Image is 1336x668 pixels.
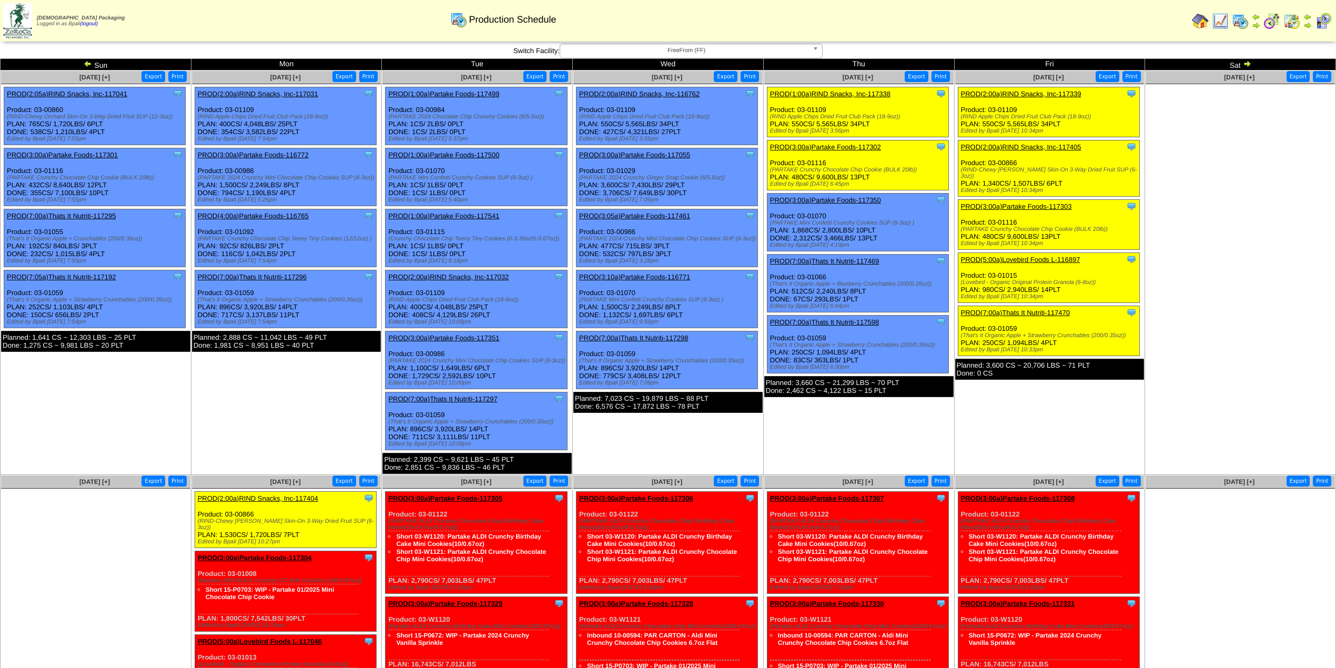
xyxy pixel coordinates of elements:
[770,518,948,531] div: (PARTAKE ALDI Crunchy Chocolate Chip/ Birthday Cake Mixed(10-0.67oz/6-6.7oz))
[932,71,950,82] button: Print
[579,623,757,630] div: (Partake ALDI Crunchy Chocolate Chip Mini Cookies(10/0.67oz))
[450,11,467,28] img: calendarprod.gif
[843,478,873,485] span: [DATE] [+]
[198,319,376,325] div: Edited by Bpali [DATE] 7:54pm
[714,475,737,487] button: Export
[554,88,564,99] img: Tooltip
[763,59,954,70] td: Thu
[173,149,183,160] img: Tooltip
[1232,13,1249,29] img: calendarprod.gif
[843,74,873,81] span: [DATE] [+]
[388,395,497,403] a: PROD(7:00a)Thats It Nutriti-117297
[388,419,566,425] div: (That's It Organic Apple + Strawberry Crunchables (200/0.35oz))
[359,71,378,82] button: Print
[386,148,567,206] div: Product: 03-01070 PLAN: 1CS / 1LBS / 0PLT DONE: 1CS / 1LBS / 0PLT
[745,271,755,282] img: Tooltip
[936,195,946,205] img: Tooltip
[388,212,499,220] a: PROD(1:00a)Partake Foods-117541
[936,598,946,609] img: Tooltip
[198,637,322,645] a: PROD(5:00a)Lovebird Foods L-117046
[741,71,759,82] button: Print
[961,167,1139,179] div: (RIND-Chewy [PERSON_NAME] Skin-On 3-Way Dried Fruit SUP (6-3oz))
[195,87,376,145] div: Product: 03-01109 PLAN: 400CS / 4,048LBS / 25PLT DONE: 354CS / 3,582LBS / 22PLT
[7,236,185,242] div: (That's It Organic Apple + Crunchables (200/0.35oz))
[7,297,185,303] div: (That's It Organic Apple + Strawberry Crunchables (200/0.35oz))
[961,240,1139,247] div: Edited by Bpali [DATE] 10:34pm
[579,518,757,531] div: (PARTAKE ALDI Crunchy Chocolate Chip/ Birthday Cake Mixed(10-0.67oz/6-6.7oz))
[386,87,567,145] div: Product: 03-00984 PLAN: 1CS / 2LBS / 0PLT DONE: 1CS / 2LBS / 0PLT
[7,90,127,98] a: PROD(2:05a)RIND Snacks, Inc-117041
[770,257,879,265] a: PROD(7:00a)Thats It Nutriti-117469
[770,128,948,134] div: Edited by Bpali [DATE] 3:56pm
[37,15,125,21] span: [DEMOGRAPHIC_DATA] Packaging
[936,88,946,99] img: Tooltip
[1126,307,1137,318] img: Tooltip
[961,347,1139,353] div: Edited by Bpali [DATE] 10:33pm
[745,149,755,160] img: Tooltip
[778,632,908,646] a: Inbound 10-00594: PAR CARTON - Aldi Mini Crunchy Chocolate Chip Cookies 6.7oz Flat
[579,90,700,98] a: PROD(2:00a)RIND Snacks, Inc-116762
[579,212,690,220] a: PROD(3:05a)Partake Foods-117461
[388,90,499,98] a: PROD(1:00a)Partake Foods-117499
[767,316,948,373] div: Product: 03-01059 PLAN: 250CS / 1,094LBS / 4PLT DONE: 83CS / 363LBS / 1PLT
[714,71,737,82] button: Export
[386,270,567,328] div: Product: 03-01109 PLAN: 400CS / 4,048LBS / 25PLT DONE: 408CS / 4,129LBS / 26PLT
[198,236,376,242] div: (PARTAKE Crunchy Chocolate Chip Teeny Tiny Cookies (12/12oz) )
[141,475,165,487] button: Export
[954,59,1145,70] td: Fri
[363,493,374,503] img: Tooltip
[969,548,1119,563] a: Short 03-W1121: Partake ALDI Crunchy Chocolate Chip Mini Cookies(10/0.67oz)
[961,293,1139,300] div: Edited by Bpali [DATE] 10:34pm
[1287,475,1310,487] button: Export
[579,494,693,502] a: PROD(3:00a)Partake Foods-117306
[198,273,307,281] a: PROD(7:00a)Thats It Nutriti-117296
[961,279,1139,286] div: (Lovebird - Organic Original Protein Granola (6-8oz))
[79,74,110,81] span: [DATE] [+]
[388,297,566,303] div: (RIND Apple Chips Dried Fruit Club Pack (18-9oz))
[1303,21,1312,29] img: arrowright.gif
[579,236,757,242] div: (PARTAKE 2024 Crunchy Mini Chocolate Chip Cookies SUP (8-3oz))
[576,148,758,206] div: Product: 03-01029 PLAN: 3,600CS / 7,430LBS / 29PLT DONE: 3,706CS / 7,649LBS / 30PLT
[7,319,185,325] div: Edited by Bpali [DATE] 7:54pm
[79,478,110,485] span: [DATE] [+]
[386,209,567,267] div: Product: 03-01115 PLAN: 1CS / 1LBS / 0PLT DONE: 1CS / 1LBS / 0PLT
[1126,254,1137,265] img: Tooltip
[206,586,335,601] a: Short 15-P0703: WIP - Partake 01/2025 Mini Chocolate Chip Cookie
[388,273,509,281] a: PROD(2:00a)RIND Snacks, Inc-117032
[770,114,948,120] div: (RIND Apple Chips Dried Fruit Club Pack (18-9oz))
[576,209,758,267] div: Product: 03-00986 PLAN: 477CS / 715LBS / 3PLT DONE: 532CS / 797LBS / 3PLT
[958,306,1139,356] div: Product: 03-01059 PLAN: 250CS / 1,094LBS / 4PLT
[195,270,376,328] div: Product: 03-01059 PLAN: 896CS / 3,920LBS / 14PLT DONE: 717CS / 3,137LBS / 11PLT
[396,632,529,646] a: Short 15-P0672: WIP - Partake 2024 Crunchy Vanilla Sprinkle
[1033,478,1064,485] a: [DATE] [+]
[386,492,567,594] div: Product: 03-01122 PLAN: 2,790CS / 7,003LBS / 47PLT
[363,636,374,646] img: Tooltip
[7,197,185,203] div: Edited by Bpali [DATE] 7:55pm
[936,141,946,152] img: Tooltip
[932,475,950,487] button: Print
[4,148,186,206] div: Product: 03-01116 PLAN: 432CS / 8,640LBS / 12PLT DONE: 355CS / 7,100LBS / 10PLT
[198,90,318,98] a: PROD(2:00a)RIND Snacks, Inc-117031
[363,88,374,99] img: Tooltip
[388,114,566,120] div: (PARTAKE 2024 Chocolate Chip Crunchy Cookies (6/5.5oz))
[84,59,92,68] img: arrowleft.gif
[770,364,948,370] div: Edited by Bpali [DATE] 6:30pm
[198,297,376,303] div: (That's It Organic Apple + Strawberry Crunchables (200/0.35oz))
[7,151,118,159] a: PROD(3:00a)Partake Foods-117301
[1243,59,1251,68] img: arrowright.gif
[961,518,1139,531] div: (PARTAKE ALDI Crunchy Chocolate Chip/ Birthday Cake Mixed(10-0.67oz/6-6.7oz))
[363,552,374,563] img: Tooltip
[1122,475,1141,487] button: Print
[1252,21,1260,29] img: arrowright.gif
[1224,478,1254,485] a: [DATE] [+]
[363,210,374,221] img: Tooltip
[192,331,381,352] div: Planned: 2,888 CS ~ 11,042 LBS ~ 49 PLT Done: 1,981 CS ~ 8,951 LBS ~ 40 PLT
[958,492,1139,594] div: Product: 03-01122 PLAN: 2,790CS / 7,003LBS / 47PLT
[195,492,376,548] div: Product: 03-00866 PLAN: 1,530CS / 1,720LBS / 7PLT
[270,478,301,485] a: [DATE] [+]
[770,342,948,348] div: (That's It Organic Apple + Strawberry Crunchables (200/0.35oz))
[770,494,884,502] a: PROD(3:00a)Partake Foods-117307
[587,548,737,563] a: Short 03-W1121: Partake ALDI Crunchy Chocolate Chip Mini Cookies(10/0.67oz)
